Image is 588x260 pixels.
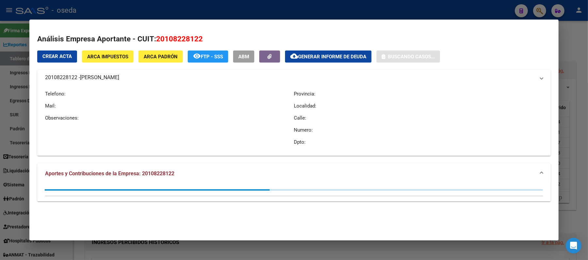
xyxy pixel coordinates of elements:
div: Aportes y Contribuciones de la Empresa: 20108228122 [37,184,551,201]
mat-expansion-panel-header: 20108228122 -[PERSON_NAME] [37,70,551,85]
mat-icon: remove_red_eye [193,52,201,60]
span: 20108228122 [156,35,203,43]
p: Dpto: [294,138,543,146]
button: Crear Acta [37,51,77,63]
span: ARCA Padrón [144,54,178,60]
button: Generar informe de deuda [285,51,372,63]
button: FTP - SSS [188,51,228,63]
mat-icon: cloud_download [290,52,298,60]
span: FTP - SSS [201,54,223,60]
button: ARCA Impuestos [82,51,134,63]
p: Observaciones: [45,114,294,122]
span: ARCA Impuestos [87,54,128,60]
div: 20108228122 -[PERSON_NAME] [37,85,551,156]
span: Generar informe de deuda [298,54,366,60]
p: Numero: [294,126,543,134]
span: [PERSON_NAME] [80,74,119,81]
span: Aportes y Contribuciones de la Empresa: 20108228122 [45,170,174,177]
div: Open Intercom Messenger [566,238,581,253]
h2: Análisis Empresa Aportante - CUIT: [37,34,551,45]
button: Buscando casos... [376,51,440,63]
p: Provincia: [294,90,543,97]
p: Mail: [45,102,294,109]
button: ARCA Padrón [138,51,183,63]
span: Crear Acta [42,53,72,59]
p: Telefono: [45,90,294,97]
span: ABM [238,54,249,60]
span: Buscando casos... [388,54,435,60]
mat-panel-title: 20108228122 - [45,74,535,81]
p: Calle: [294,114,543,122]
mat-expansion-panel-header: Aportes y Contribuciones de la Empresa: 20108228122 [37,163,551,184]
button: ABM [233,51,254,63]
p: Localidad: [294,102,543,109]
